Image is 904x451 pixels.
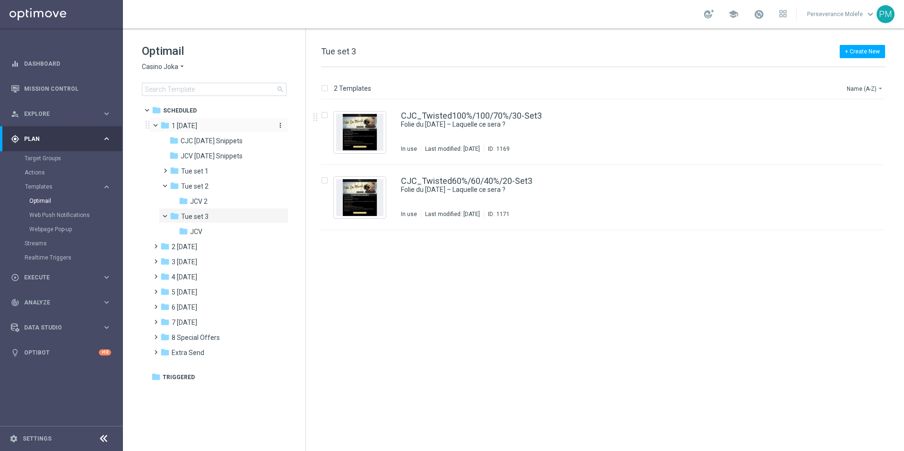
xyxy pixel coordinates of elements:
[190,227,202,236] span: JCV
[24,300,102,305] span: Analyze
[169,151,179,160] i: folder
[29,211,98,219] a: Web Push Notifications
[163,373,195,382] span: Triggered
[25,169,98,176] a: Actions
[496,145,510,153] div: 1169
[142,62,186,71] button: Casino Joka arrow_drop_down
[102,273,111,282] i: keyboard_arrow_right
[25,151,122,165] div: Target Groups
[160,272,170,281] i: folder
[11,110,19,118] i: person_search
[11,76,111,101] div: Mission Control
[877,85,884,92] i: arrow_drop_down
[24,111,102,117] span: Explore
[24,275,102,280] span: Execute
[11,51,111,76] div: Dashboard
[160,242,170,251] i: folder
[102,134,111,143] i: keyboard_arrow_right
[11,135,102,143] div: Plan
[496,210,510,218] div: 1171
[142,62,178,71] span: Casino Joka
[421,210,484,218] div: Last modified: [DATE]
[11,60,19,68] i: equalizer
[10,299,112,306] button: track_changes Analyze keyboard_arrow_right
[190,197,208,206] span: JCV 2
[170,181,179,191] i: folder
[806,7,877,21] a: Perseverance Molefekeyboard_arrow_down
[160,287,170,296] i: folder
[484,210,510,218] div: ID:
[160,121,170,130] i: folder
[24,76,111,101] a: Mission Control
[11,348,19,357] i: lightbulb
[160,302,170,312] i: folder
[312,165,902,230] div: Press SPACE to select this row.
[401,210,417,218] div: In use
[728,9,739,19] span: school
[179,196,188,206] i: folder
[336,179,383,216] img: 1171.jpeg
[25,155,98,162] a: Target Groups
[10,274,112,281] button: play_circle_outline Execute keyboard_arrow_right
[102,109,111,118] i: keyboard_arrow_right
[10,60,112,68] div: equalizer Dashboard
[10,85,112,93] div: Mission Control
[11,340,111,365] div: Optibot
[10,349,112,356] button: lightbulb Optibot +10
[25,184,93,190] span: Templates
[181,152,243,160] span: JCV Tuesday Snippets
[11,323,102,332] div: Data Studio
[11,273,102,282] div: Execute
[160,317,170,327] i: folder
[25,254,98,261] a: Realtime Triggers
[178,62,186,71] i: arrow_drop_down
[160,257,170,266] i: folder
[29,222,122,236] div: Webpage Pop-up
[172,243,197,251] span: 2 Wednesday
[160,332,170,342] i: folder
[102,298,111,307] i: keyboard_arrow_right
[172,258,197,266] span: 3 Thursday
[172,121,197,130] span: 1 Tuesday
[172,273,197,281] span: 4 Friday
[877,5,895,23] div: PM
[24,340,99,365] a: Optibot
[334,84,371,93] p: 2 Templates
[170,211,179,221] i: folder
[421,145,484,153] div: Last modified: [DATE]
[179,226,188,236] i: folder
[172,333,220,342] span: 8 Special Offers
[29,197,98,205] a: Optimail
[846,83,885,94] button: Name (A-Z)arrow_drop_down
[277,121,284,129] i: more_vert
[25,183,112,191] button: Templates keyboard_arrow_right
[312,100,902,165] div: Press SPACE to select this row.
[275,121,284,130] button: more_vert
[181,182,209,191] span: Tue set 2
[172,348,204,357] span: Extra Send
[10,324,112,331] button: Data Studio keyboard_arrow_right
[484,145,510,153] div: ID:
[10,135,112,143] div: gps_fixed Plan keyboard_arrow_right
[401,120,844,129] div: Folie du mardi – Laquelle ce sera ?
[11,298,19,307] i: track_changes
[401,185,844,194] div: Folie du mardi – Laquelle ce sera ?
[321,46,356,56] span: Tue set 3
[102,182,111,191] i: keyboard_arrow_right
[25,180,122,236] div: Templates
[152,105,161,115] i: folder
[401,185,823,194] a: Folie du [DATE] – Laquelle ce sera ?
[24,51,111,76] a: Dashboard
[172,303,197,312] span: 6 Sunday
[11,135,19,143] i: gps_fixed
[25,251,122,265] div: Realtime Triggers
[25,165,122,180] div: Actions
[401,112,542,120] a: CJC_Twisted100%/100/70%/30-Set3
[25,184,102,190] div: Templates
[29,208,122,222] div: Web Push Notifications
[102,323,111,332] i: keyboard_arrow_right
